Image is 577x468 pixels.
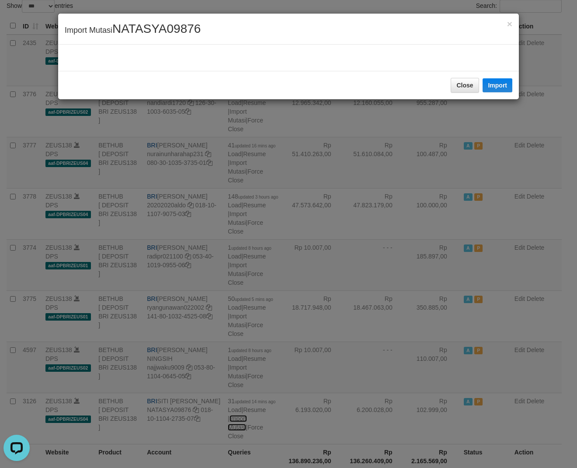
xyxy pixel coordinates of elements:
[507,19,512,28] button: Close
[483,78,512,92] button: Import
[3,3,30,30] button: Open LiveChat chat widget
[507,19,512,29] span: ×
[451,78,479,93] button: Close
[112,22,201,35] span: NATASYA09876
[65,26,201,35] span: Import Mutasi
